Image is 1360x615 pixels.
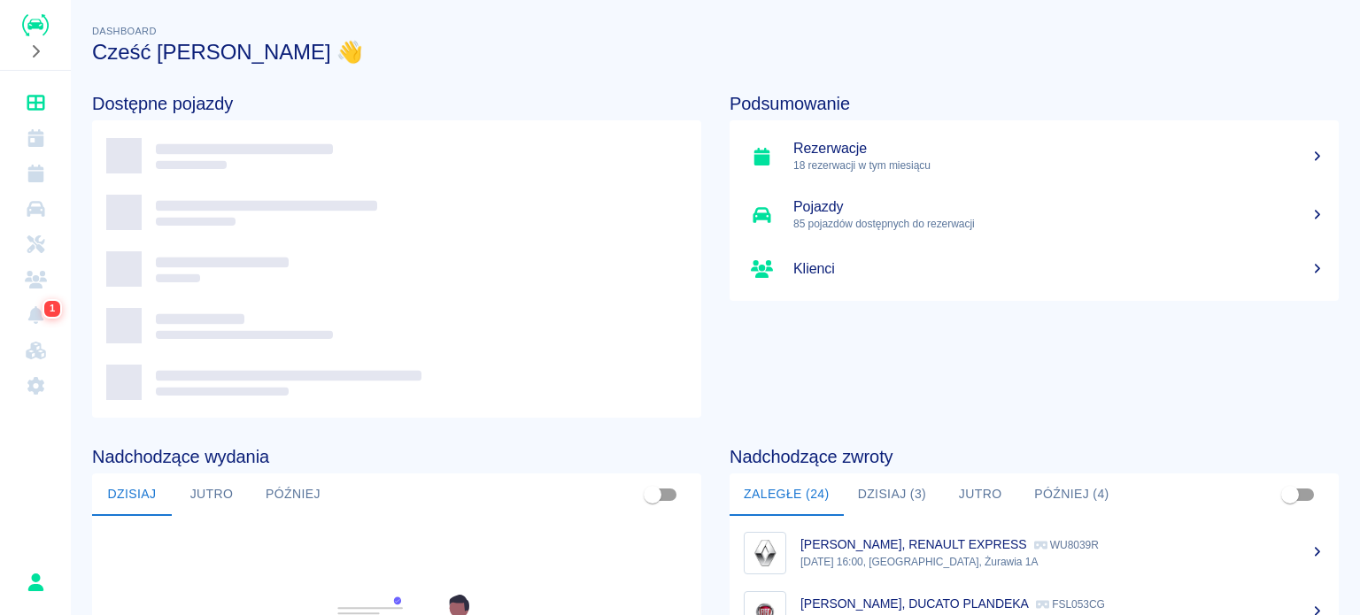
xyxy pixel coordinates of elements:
h4: Nadchodzące zwroty [730,446,1339,467]
button: Dzisiaj (3) [844,473,941,516]
a: Image[PERSON_NAME], RENAULT EXPRESS WU8039R[DATE] 16:00, [GEOGRAPHIC_DATA], Żurawia 1A [730,523,1339,582]
a: Klienci [7,262,64,297]
button: Dzisiaj [92,473,172,516]
a: Dashboard [7,85,64,120]
p: WU8039R [1034,539,1099,551]
a: Widget WWW [7,333,64,368]
a: Ustawienia [7,368,64,404]
span: Pokaż przypisane tylko do mnie [636,478,669,511]
p: 85 pojazdów dostępnych do rezerwacji [793,216,1325,232]
button: Rozwiń nawigację [22,40,49,63]
a: Serwisy [7,227,64,262]
a: Flota [7,191,64,227]
span: Dashboard [92,26,157,36]
button: Jutro [172,473,251,516]
a: Rezerwacje18 rezerwacji w tym miesiącu [730,127,1339,186]
a: Klienci [730,244,1339,294]
button: Rafał Płaza [17,564,54,601]
h4: Podsumowanie [730,93,1339,114]
img: Renthelp [22,14,49,36]
p: [PERSON_NAME], RENAULT EXPRESS [800,537,1027,551]
h4: Dostępne pojazdy [92,93,701,114]
p: FSL053CG [1036,598,1105,611]
button: Zaległe (24) [730,473,844,516]
h3: Cześć [PERSON_NAME] 👋 [92,40,1339,65]
p: 18 rezerwacji w tym miesiącu [793,158,1325,173]
p: [DATE] 16:00, [GEOGRAPHIC_DATA], Żurawia 1A [800,554,1325,570]
span: Pokaż przypisane tylko do mnie [1273,478,1307,511]
a: Powiadomienia [7,297,64,333]
a: Pojazdy85 pojazdów dostępnych do rezerwacji [730,186,1339,244]
a: Rezerwacje [7,156,64,191]
img: Image [748,536,782,570]
a: Kalendarz [7,120,64,156]
h5: Pojazdy [793,198,1325,216]
button: Później (4) [1020,473,1124,516]
h5: Klienci [793,260,1325,278]
button: Jutro [940,473,1020,516]
button: Później [251,473,335,516]
h4: Nadchodzące wydania [92,446,701,467]
span: 1 [46,300,58,318]
h5: Rezerwacje [793,140,1325,158]
p: [PERSON_NAME], DUCATO PLANDEKA [800,596,1029,611]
